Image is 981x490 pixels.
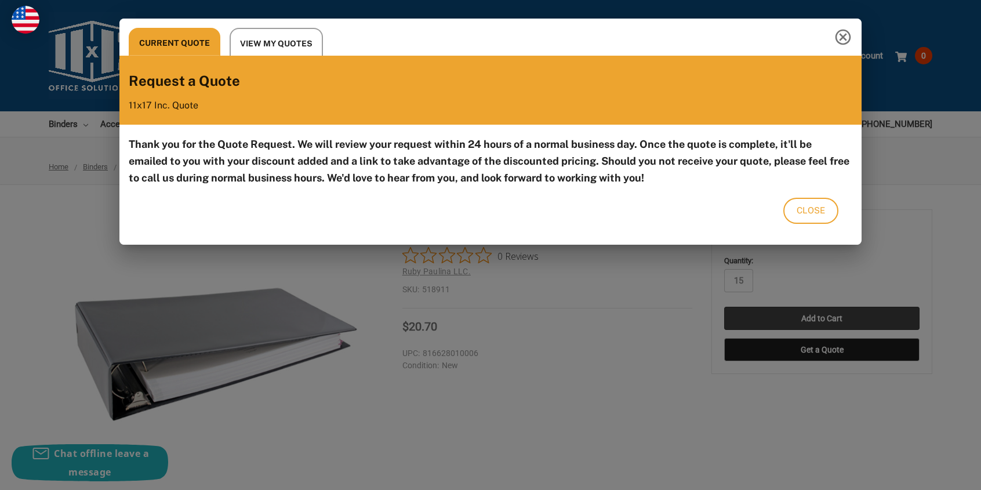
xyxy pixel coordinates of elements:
[12,6,39,34] img: duty and tax information for United States
[129,72,852,90] h4: Request a Quote
[824,19,862,56] button: Close this quote dialog
[139,36,210,50] span: Current Quote
[240,37,313,51] span: View My Quotes
[129,136,852,186] h6: Thank you for the Quote Request. We will review your request within 24 hours of a normal business...
[797,203,825,218] span: Close
[783,198,838,223] button: Close the quote dialog
[129,100,852,111] p: 11x17 Inc. Quote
